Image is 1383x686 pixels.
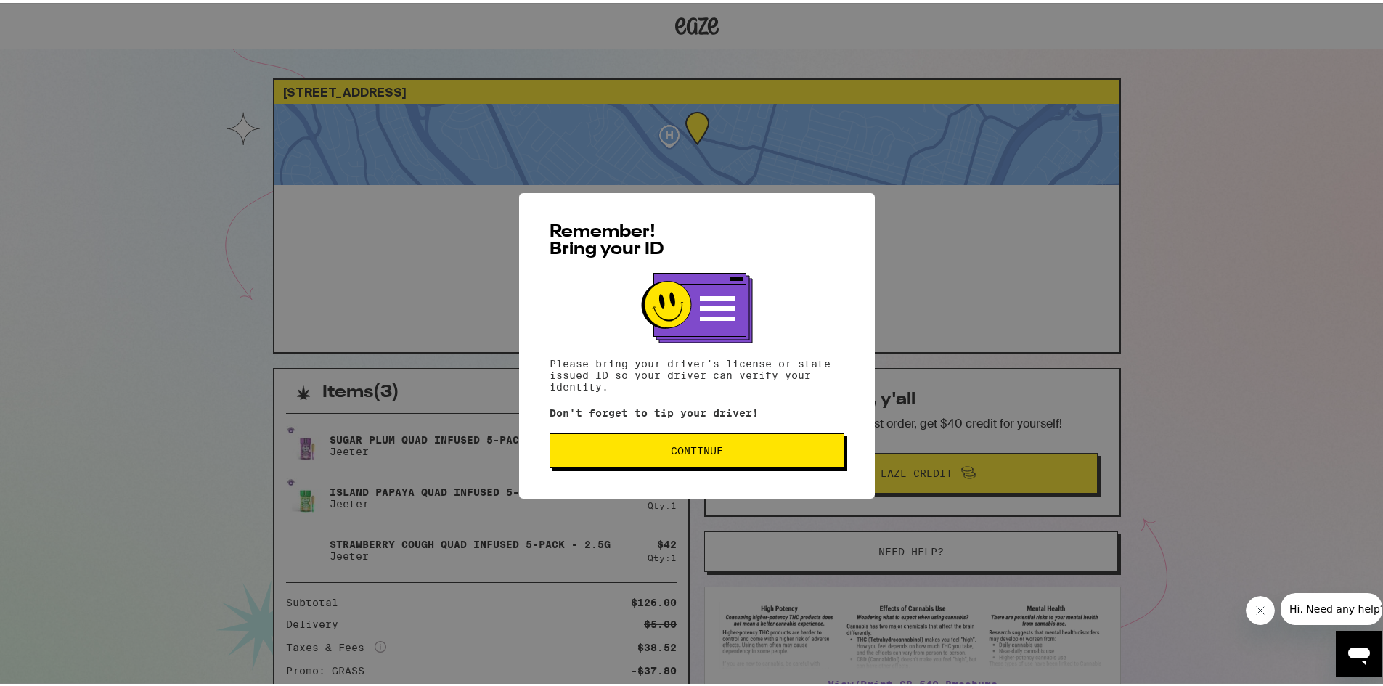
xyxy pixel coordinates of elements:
p: Don't forget to tip your driver! [550,404,844,416]
iframe: Close message [1246,593,1275,622]
iframe: Button to launch messaging window [1336,628,1382,674]
button: Continue [550,430,844,465]
p: Please bring your driver's license or state issued ID so your driver can verify your identity. [550,355,844,390]
span: Remember! Bring your ID [550,221,664,256]
iframe: Message from company [1281,590,1382,622]
span: Hi. Need any help? [9,10,105,22]
span: Continue [671,443,723,453]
